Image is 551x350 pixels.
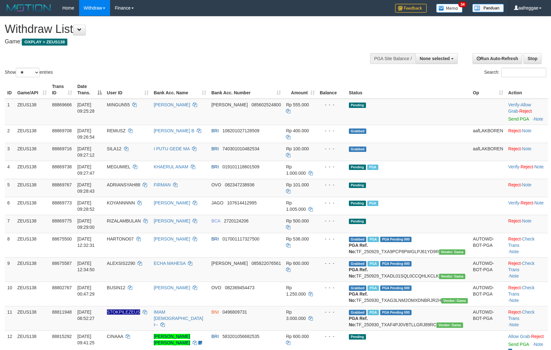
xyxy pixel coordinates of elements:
[510,249,519,254] a: Note
[5,3,53,13] img: MOTION_logo.png
[211,334,219,339] span: BRI
[458,2,467,7] span: 34
[154,182,171,187] a: FIRMAN
[5,99,15,125] td: 1
[420,56,450,61] span: None selected
[470,257,506,282] td: AUTOWD-BOT-PGA
[15,215,50,233] td: ZEUS138
[506,282,548,306] td: · ·
[286,285,306,297] span: Rp 1.250.000
[506,99,548,125] td: · ·
[154,236,190,241] a: [PERSON_NAME]
[15,197,50,215] td: ZEUS138
[534,200,544,205] a: Note
[225,182,254,187] span: Copy 082347238936 to clipboard
[107,309,140,315] span: Nama rekening ada tanda titik/strip, harap diedit
[211,200,223,205] span: JAGO
[154,285,190,290] a: [PERSON_NAME]
[77,309,95,321] span: [DATE] 06:52:27
[15,99,50,125] td: ZEUS138
[77,218,95,230] span: [DATE] 09:29:00
[472,4,504,12] img: panduan.png
[439,274,466,279] span: Vendor URL: https://trx31.1velocity.biz
[52,261,71,266] span: 88675587
[436,4,463,13] img: Button%20Memo.svg
[521,164,533,169] a: Reject
[75,81,104,99] th: Date Trans.: activate to sort column descending
[508,334,531,339] span: ·
[107,146,121,151] span: SILA12
[380,310,412,315] span: PGA Pending
[286,334,309,339] span: Rp 600.000
[211,146,219,151] span: BRI
[349,291,368,303] b: PGA Ref. No:
[368,285,379,291] span: Marked by aafsreyleap
[251,261,281,266] span: Copy 085822076561 to clipboard
[286,102,309,107] span: Rp 555.000
[367,201,378,206] span: Marked by aafsolysreylen
[77,164,95,176] span: [DATE] 09:27:47
[151,81,209,99] th: Bank Acc. Name: activate to sort column ascending
[154,218,190,223] a: [PERSON_NAME]
[508,200,519,205] a: Verify
[519,109,532,114] a: Reject
[508,218,521,223] a: Reject
[77,146,95,158] span: [DATE] 09:27:12
[508,164,519,169] a: Verify
[506,233,548,257] td: · ·
[349,261,367,266] span: Grabbed
[380,261,412,266] span: PGA Pending
[222,128,259,133] span: Copy 108201027128509 to clipboard
[286,164,306,176] span: Rp 1.000.000
[107,261,135,266] span: ALEXSIS2290
[52,218,71,223] span: 88869775
[16,68,40,77] select: Showentries
[286,261,309,266] span: Rp 600.000
[367,165,378,170] span: Marked by aafanarl
[104,81,151,99] th: User ID: activate to sort column ascending
[5,68,53,77] label: Show entries
[506,143,548,161] td: ·
[534,164,544,169] a: Note
[370,53,416,64] div: PGA Site Balance /
[154,334,190,345] a: [PERSON_NAME] [PERSON_NAME]
[77,102,95,114] span: [DATE] 09:25:28
[368,237,379,242] span: Marked by aaftrukkakada
[320,182,344,188] div: - - -
[286,218,309,223] span: Rp 500.000
[522,128,531,133] a: Note
[320,218,344,224] div: - - -
[346,257,470,282] td: TF_250929_TXADL01SQL0CCQHLKCLK
[380,237,412,242] span: PGA Pending
[52,200,71,205] span: 88869773
[506,197,548,215] td: · ·
[320,146,344,152] div: - - -
[222,334,259,339] span: Copy 583201056682535 to clipboard
[320,102,344,108] div: - - -
[5,143,15,161] td: 3
[211,182,221,187] span: OVO
[15,306,50,330] td: ZEUS138
[107,102,130,107] span: MINGUN55
[15,282,50,306] td: ZEUS138
[286,309,306,321] span: Rp 3.000.000
[508,261,521,266] a: Reject
[508,236,535,248] a: Check Trans
[107,285,125,290] span: BUSIN12
[320,236,344,242] div: - - -
[15,81,50,99] th: Game/API: activate to sort column ascending
[154,102,190,107] a: [PERSON_NAME]
[286,128,309,133] span: Rp 400.000
[320,128,344,134] div: - - -
[436,322,463,328] span: Vendor URL: https://trx31.1velocity.biz
[501,68,546,77] input: Search:
[154,309,203,327] a: IMAM [DEMOGRAPHIC_DATA] I--
[349,128,367,134] span: Grabbed
[508,102,531,114] span: ·
[349,201,366,206] span: Pending
[320,200,344,206] div: - - -
[470,282,506,306] td: AUTOWD-BOT-PGA
[349,183,366,188] span: Pending
[52,164,71,169] span: 88869738
[77,200,95,212] span: [DATE] 09:28:52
